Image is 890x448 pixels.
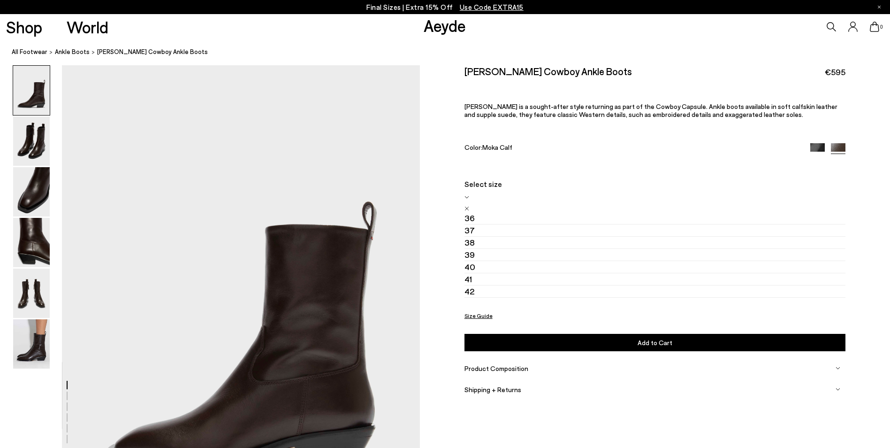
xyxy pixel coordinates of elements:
p: [PERSON_NAME] is a sought-after style returning as part of the Cowboy Capsule. Ankle boots availa... [464,102,846,118]
a: 0 [870,22,879,32]
button: Size Guide [464,310,493,322]
div: Color: [464,143,798,154]
span: 42 [464,286,474,297]
img: Luis Leather Cowboy Ankle Boots - Image 3 [13,167,50,216]
a: Ankle Boots [55,47,90,57]
span: 39 [464,249,475,261]
a: Aeyde [424,15,466,35]
span: Add to Cart [638,339,672,347]
span: 36 [464,212,475,224]
img: Luis Leather Cowboy Ankle Boots - Image 6 [13,319,50,369]
span: 38 [464,237,475,248]
span: Product Composition [464,364,528,372]
a: All Footwear [12,47,47,57]
a: Shop [6,19,42,35]
span: 37 [464,224,475,236]
span: Shipping + Returns [464,386,521,394]
img: svg%3E [464,195,469,200]
img: Luis Leather Cowboy Ankle Boots - Image 1 [13,66,50,115]
span: Moka Calf [482,143,512,151]
span: 41 [464,273,472,285]
nav: breadcrumb [12,39,890,65]
span: 0 [879,24,884,30]
span: [PERSON_NAME] Cowboy Ankle Boots [97,47,208,57]
img: svg%3E [836,366,840,371]
img: Luis Leather Cowboy Ankle Boots - Image 4 [13,218,50,267]
button: Add to Cart [464,334,846,351]
a: World [67,19,108,35]
img: Luis Leather Cowboy Ankle Boots - Image 5 [13,269,50,318]
span: Select size [464,179,502,188]
span: €595 [825,66,845,78]
h2: [PERSON_NAME] Cowboy Ankle Boots [464,65,632,77]
p: Final Sizes | Extra 15% Off [366,1,524,13]
span: Navigate to /collections/ss25-final-sizes [460,3,524,11]
img: Luis Leather Cowboy Ankle Boots - Image 2 [13,116,50,166]
img: svg%3E [836,387,840,392]
span: 40 [464,261,475,273]
span: Ankle Boots [55,48,90,55]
